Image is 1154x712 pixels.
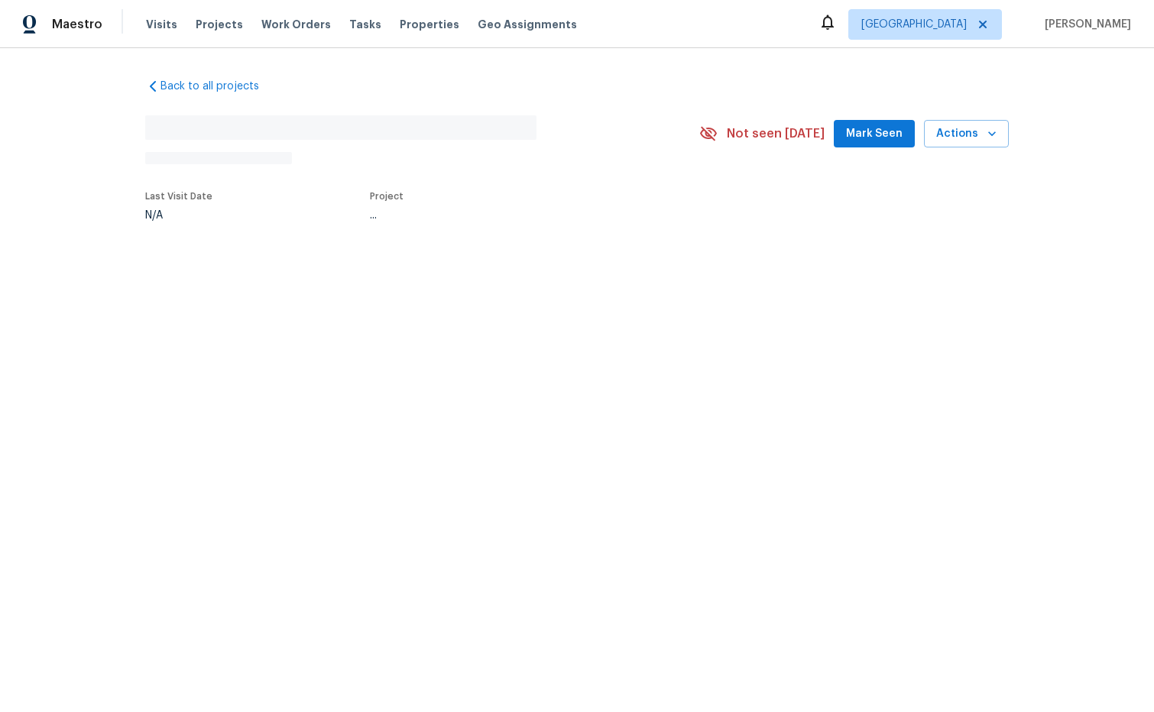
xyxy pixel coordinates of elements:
span: Projects [196,17,243,32]
span: Project [370,192,404,201]
button: Actions [924,120,1009,148]
span: Actions [936,125,997,144]
a: Back to all projects [145,79,292,94]
span: Visits [146,17,177,32]
span: Mark Seen [846,125,903,144]
span: Properties [400,17,459,32]
span: Last Visit Date [145,192,212,201]
span: Geo Assignments [478,17,577,32]
span: Tasks [349,19,381,30]
button: Mark Seen [834,120,915,148]
span: [PERSON_NAME] [1039,17,1131,32]
div: N/A [145,210,212,221]
span: Not seen [DATE] [727,126,825,141]
span: Maestro [52,17,102,32]
div: ... [370,210,663,221]
span: Work Orders [261,17,331,32]
span: [GEOGRAPHIC_DATA] [861,17,967,32]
